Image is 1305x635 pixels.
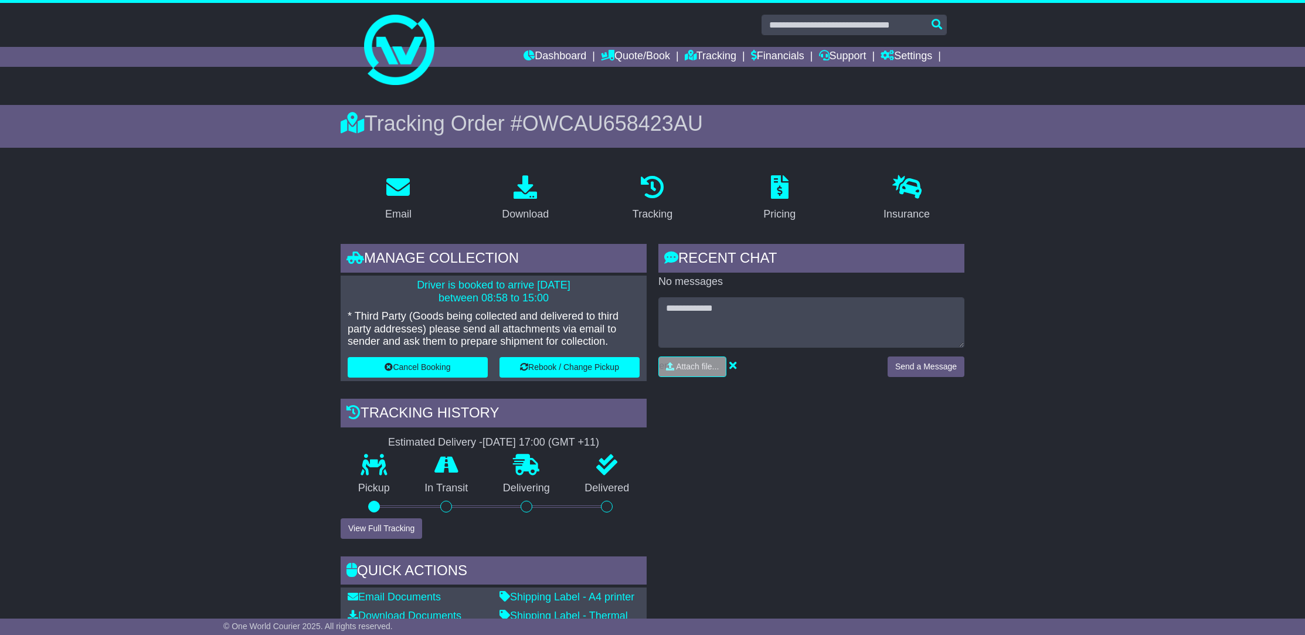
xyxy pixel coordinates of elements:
a: Download [494,171,556,226]
a: Financials [751,47,804,67]
a: Shipping Label - Thermal printer [499,610,628,634]
div: Download [502,206,549,222]
button: Cancel Booking [348,357,488,378]
a: Email Documents [348,591,441,603]
button: Rebook / Change Pickup [499,357,640,378]
div: [DATE] 17:00 (GMT +11) [482,436,599,449]
a: Tracking [685,47,736,67]
p: In Transit [407,482,486,495]
div: Pricing [763,206,796,222]
div: Tracking Order # [341,111,964,136]
div: Estimated Delivery - [341,436,647,449]
a: Settings [881,47,932,67]
a: Quote/Book [601,47,670,67]
div: Quick Actions [341,556,647,588]
button: View Full Tracking [341,518,422,539]
div: RECENT CHAT [658,244,964,276]
div: Manage collection [341,244,647,276]
div: Insurance [883,206,930,222]
a: Email [378,171,419,226]
a: Tracking [625,171,680,226]
p: Delivering [485,482,567,495]
div: Tracking [633,206,672,222]
a: Pricing [756,171,803,226]
span: OWCAU658423AU [522,111,703,135]
p: Delivered [567,482,647,495]
span: © One World Courier 2025. All rights reserved. [223,622,393,631]
p: Driver is booked to arrive [DATE] between 08:58 to 15:00 [348,279,640,304]
div: Tracking history [341,399,647,430]
p: * Third Party (Goods being collected and delivered to third party addresses) please send all atta... [348,310,640,348]
a: Support [819,47,866,67]
p: No messages [658,276,964,288]
a: Download Documents [348,610,461,622]
a: Shipping Label - A4 printer [499,591,634,603]
a: Dashboard [524,47,586,67]
p: Pickup [341,482,407,495]
button: Send a Message [888,356,964,377]
div: Email [385,206,412,222]
a: Insurance [876,171,937,226]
